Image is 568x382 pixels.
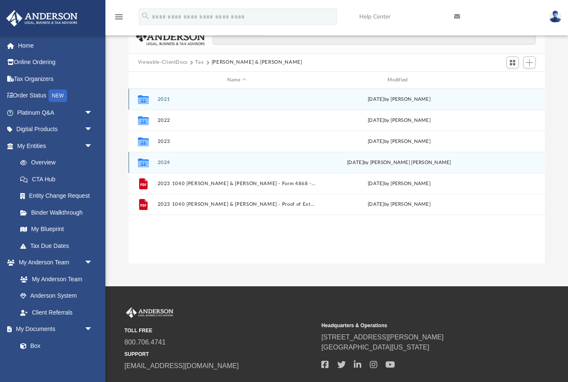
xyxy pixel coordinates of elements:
[157,97,316,102] button: 2021
[320,180,478,188] div: [DATE] by [PERSON_NAME]
[138,59,188,66] button: Viewable-ClientDocs
[124,339,166,346] a: 800.706.4741
[12,304,101,321] a: Client Referrals
[6,137,105,154] a: My Entitiesarrow_drop_down
[124,307,175,318] img: Anderson Advisors Platinum Portal
[12,188,105,204] a: Entity Change Request
[84,321,101,338] span: arrow_drop_down
[321,322,512,329] small: Headquarters & Operations
[6,54,105,71] a: Online Ordering
[6,321,101,338] a: My Documentsarrow_drop_down
[320,96,478,103] div: [DATE] by [PERSON_NAME]
[157,139,316,144] button: 2023
[132,76,153,84] div: id
[6,121,105,138] a: Digital Productsarrow_drop_down
[320,76,479,84] div: Modified
[482,76,541,84] div: id
[124,350,315,358] small: SUPPORT
[48,89,67,102] div: NEW
[12,221,101,238] a: My Blueprint
[157,118,316,123] button: 2022
[157,202,316,207] button: 2023 1040 [PERSON_NAME] & [PERSON_NAME] - Proof of Extension.pdf
[124,327,315,334] small: TOLL FREE
[12,337,97,354] a: Box
[12,288,101,304] a: Anderson System
[141,11,150,21] i: search
[195,59,204,66] button: Tax
[114,16,124,22] a: menu
[84,104,101,121] span: arrow_drop_down
[84,121,101,138] span: arrow_drop_down
[12,237,105,254] a: Tax Due Dates
[124,362,239,369] a: [EMAIL_ADDRESS][DOMAIN_NAME]
[84,137,101,155] span: arrow_drop_down
[129,89,545,263] div: grid
[6,37,105,54] a: Home
[213,29,536,45] input: Search files and folders
[157,76,316,84] div: Name
[12,154,105,171] a: Overview
[12,171,105,188] a: CTA Hub
[212,59,302,66] button: [PERSON_NAME] & [PERSON_NAME]
[157,160,316,165] button: 2024
[321,334,444,341] a: [STREET_ADDRESS][PERSON_NAME]
[84,254,101,272] span: arrow_drop_down
[523,56,536,68] button: Add
[157,181,316,186] button: 2023 1040 [PERSON_NAME] & [PERSON_NAME] - Form 4868 - Proof of Extension.pdf
[6,70,105,87] a: Tax Organizers
[6,254,101,271] a: My Anderson Teamarrow_drop_down
[4,10,80,27] img: Anderson Advisors Platinum Portal
[320,201,478,209] div: [DATE] by [PERSON_NAME]
[321,344,429,351] a: [GEOGRAPHIC_DATA][US_STATE]
[506,56,519,68] button: Switch to Grid View
[320,138,478,145] div: [DATE] by [PERSON_NAME]
[320,159,478,167] div: [DATE] by [PERSON_NAME] [PERSON_NAME]
[114,12,124,22] i: menu
[6,104,105,121] a: Platinum Q&Aarrow_drop_down
[6,87,105,105] a: Order StatusNEW
[12,271,97,288] a: My Anderson Team
[320,117,478,124] div: [DATE] by [PERSON_NAME]
[12,204,105,221] a: Binder Walkthrough
[549,11,562,23] img: User Pic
